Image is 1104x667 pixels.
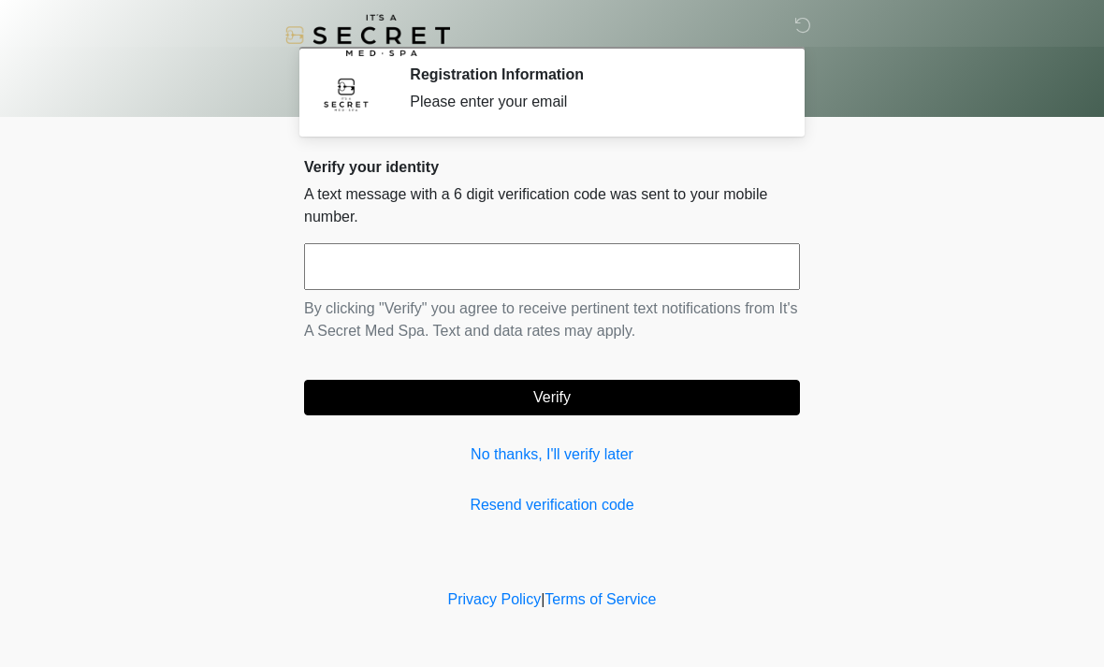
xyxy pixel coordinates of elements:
[545,591,656,607] a: Terms of Service
[318,65,374,122] img: Agent Avatar
[541,591,545,607] a: |
[304,183,800,228] p: A text message with a 6 digit verification code was sent to your mobile number.
[304,494,800,516] a: Resend verification code
[304,380,800,415] button: Verify
[285,14,450,56] img: It's A Secret Med Spa Logo
[304,158,800,176] h2: Verify your identity
[410,65,772,83] h2: Registration Information
[304,443,800,466] a: No thanks, I'll verify later
[410,91,772,113] div: Please enter your email
[448,591,542,607] a: Privacy Policy
[304,297,800,342] p: By clicking "Verify" you agree to receive pertinent text notifications from It's A Secret Med Spa...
